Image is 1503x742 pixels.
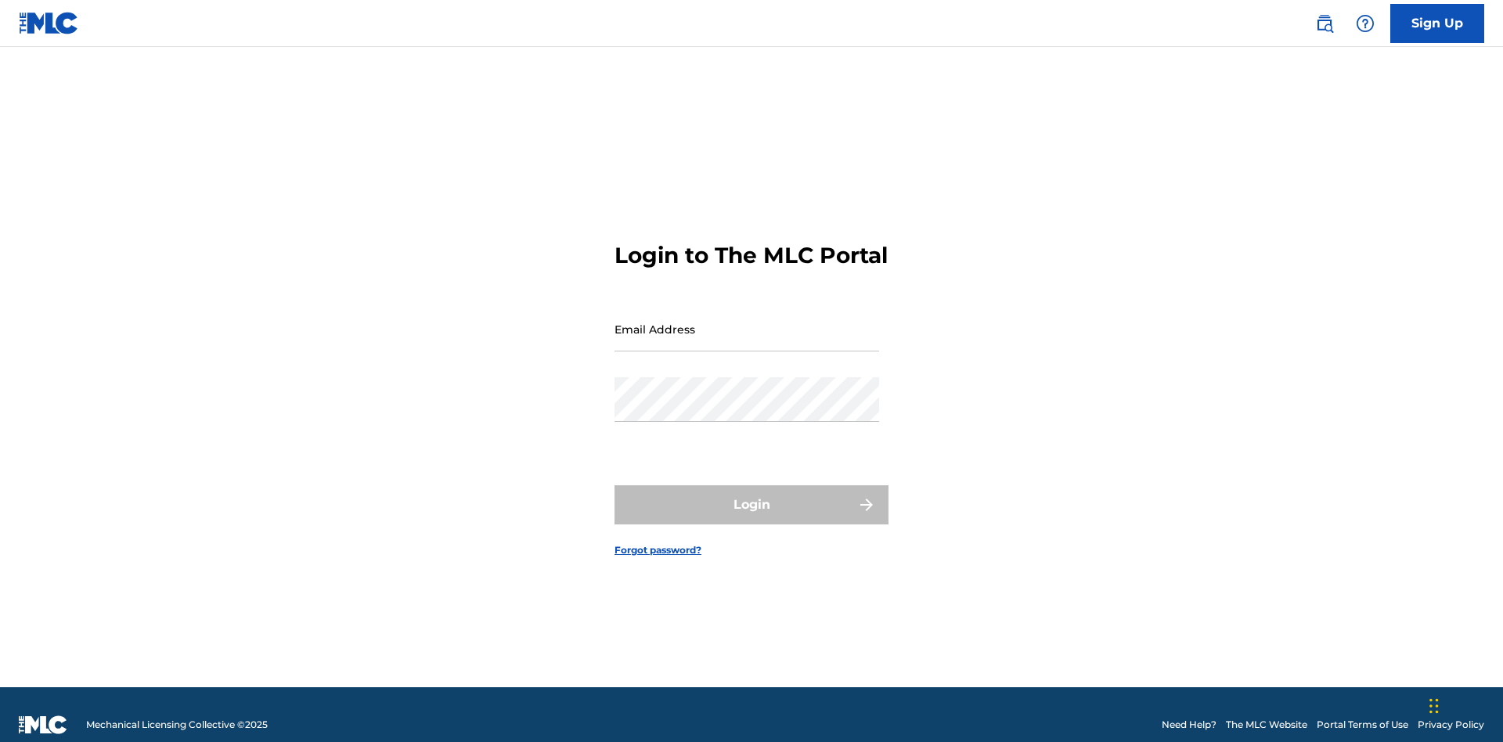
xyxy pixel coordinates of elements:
img: logo [19,715,67,734]
a: Privacy Policy [1418,718,1484,732]
h3: Login to The MLC Portal [615,242,888,269]
div: Drag [1429,683,1439,729]
a: Need Help? [1162,718,1216,732]
span: Mechanical Licensing Collective © 2025 [86,718,268,732]
img: search [1315,14,1334,33]
img: MLC Logo [19,12,79,34]
div: Help [1350,8,1381,39]
img: help [1356,14,1375,33]
a: Forgot password? [615,543,701,557]
a: Portal Terms of Use [1317,718,1408,732]
a: The MLC Website [1226,718,1307,732]
a: Public Search [1309,8,1340,39]
a: Sign Up [1390,4,1484,43]
iframe: Chat Widget [1425,667,1503,742]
